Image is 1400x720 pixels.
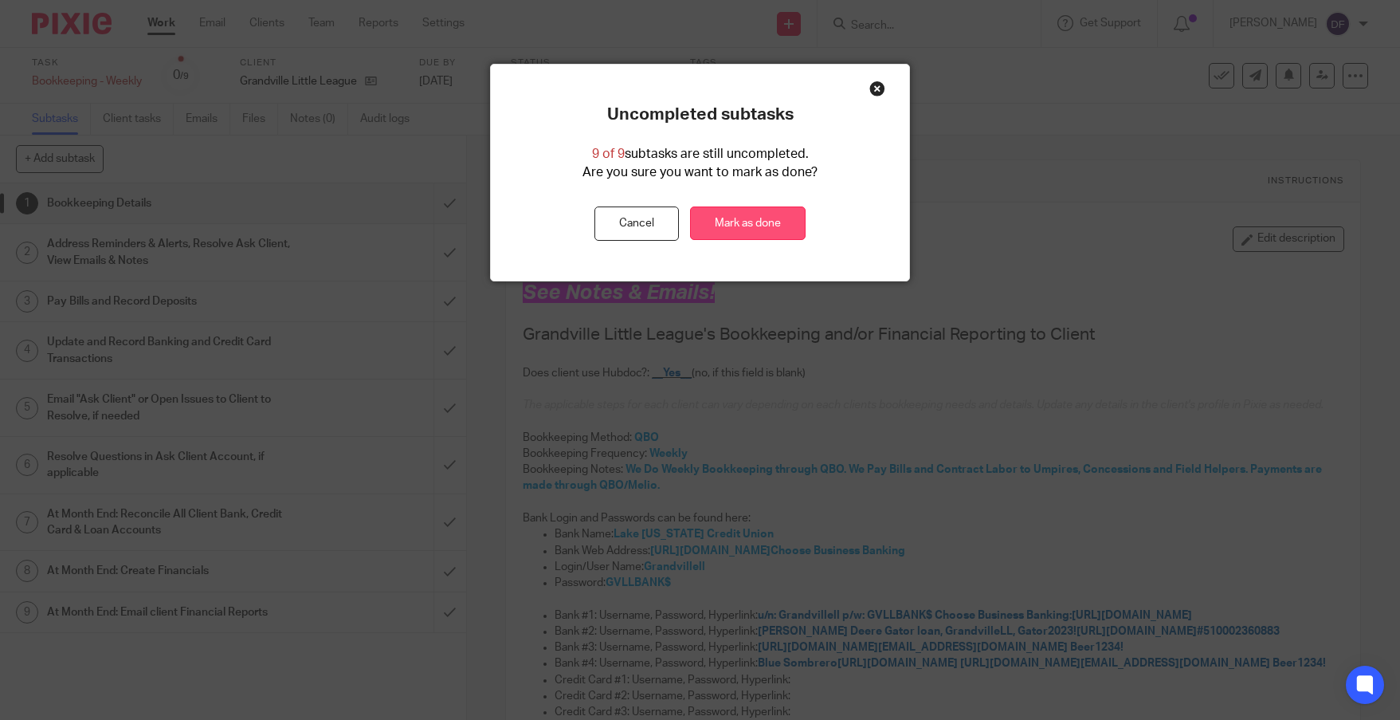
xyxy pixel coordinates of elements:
[690,207,806,241] a: Mark as done
[607,104,794,125] p: Uncompleted subtasks
[582,163,818,182] p: Are you sure you want to mark as done?
[869,81,885,96] div: Close this dialog window
[594,207,679,241] button: Cancel
[592,145,809,163] p: subtasks are still uncompleted.
[592,148,625,160] span: 9 of 9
